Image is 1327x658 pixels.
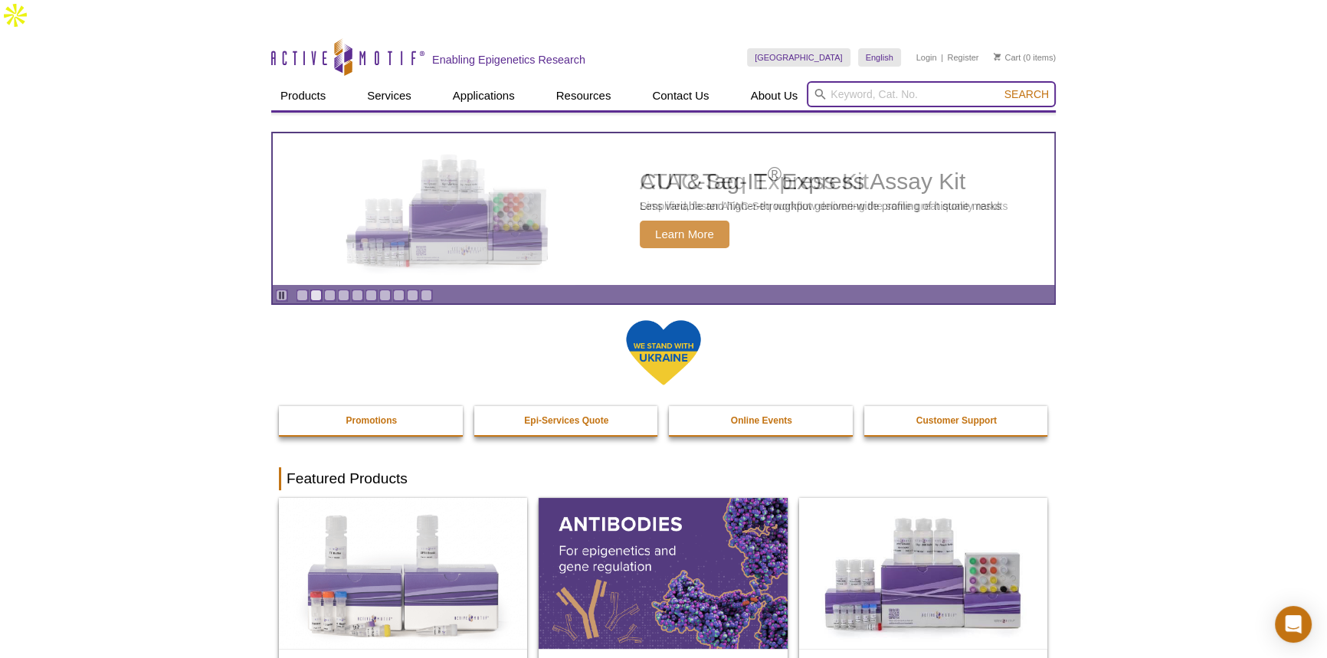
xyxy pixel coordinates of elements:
[625,319,702,387] img: We Stand With Ukraine
[742,81,808,110] a: About Us
[640,170,1001,193] h2: CUT&Tag-IT Express Assay Kit
[768,163,781,185] sup: ®
[747,48,850,67] a: [GEOGRAPHIC_DATA]
[669,406,854,435] a: Online Events
[731,415,792,426] strong: Online Events
[324,290,336,301] a: Go to slide 3
[640,221,729,248] span: Learn More
[640,199,1001,213] p: Less variable and higher-throughput genome-wide profiling of histone marks
[273,133,1054,285] a: CUT&Tag-IT Express Assay Kit CUT&Tag-IT®Express Assay Kit Less variable and higher-throughput gen...
[916,415,997,426] strong: Customer Support
[994,48,1056,67] li: (0 items)
[279,406,464,435] a: Promotions
[1275,606,1312,643] div: Open Intercom Messenger
[358,81,421,110] a: Services
[271,81,335,110] a: Products
[807,81,1056,107] input: Keyword, Cat. No.
[947,52,978,63] a: Register
[1000,87,1053,101] button: Search
[352,290,363,301] a: Go to slide 5
[864,406,1050,435] a: Customer Support
[273,133,1054,285] article: CUT&Tag-IT Express Assay Kit
[916,52,937,63] a: Login
[310,290,322,301] a: Go to slide 2
[1004,88,1049,100] span: Search
[539,498,787,648] img: All Antibodies
[421,290,432,301] a: Go to slide 10
[365,290,377,301] a: Go to slide 6
[547,81,621,110] a: Resources
[643,81,718,110] a: Contact Us
[276,290,287,301] a: Toggle autoplay
[444,81,524,110] a: Applications
[474,406,660,435] a: Epi-Services Quote
[858,48,901,67] a: English
[279,498,527,648] img: DNA Library Prep Kit for Illumina
[994,53,1001,61] img: Your Cart
[379,290,391,301] a: Go to slide 7
[297,290,308,301] a: Go to slide 1
[524,415,608,426] strong: Epi-Services Quote
[346,415,397,426] strong: Promotions
[338,290,349,301] a: Go to slide 4
[393,290,405,301] a: Go to slide 8
[941,48,943,67] li: |
[432,53,585,67] h2: Enabling Epigenetics Research
[799,498,1047,648] img: CUT&Tag-IT® Express Assay Kit
[279,467,1048,490] h2: Featured Products
[994,52,1021,63] a: Cart
[323,125,575,293] img: CUT&Tag-IT Express Assay Kit
[407,290,418,301] a: Go to slide 9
